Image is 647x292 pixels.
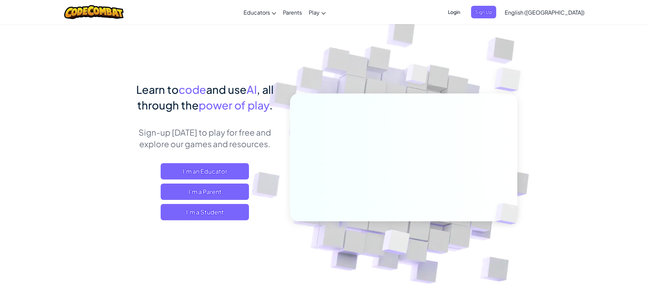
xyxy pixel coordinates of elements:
[481,51,540,108] img: Overlap cubes
[136,83,179,96] span: Learn to
[64,5,124,19] img: CodeCombat logo
[206,83,247,96] span: and use
[501,3,588,21] a: English ([GEOGRAPHIC_DATA])
[280,3,305,21] a: Parents
[161,184,249,200] a: I'm a Parent
[199,98,269,112] span: power of play
[161,163,249,179] a: I'm an Educator
[365,215,426,272] img: Overlap cubes
[130,126,280,150] p: Sign-up [DATE] to play for free and explore our games and resources.
[471,6,496,18] button: Sign Up
[240,3,280,21] a: Educators
[247,83,257,96] span: AI
[505,9,585,16] span: English ([GEOGRAPHIC_DATA])
[161,204,249,220] button: I'm a Student
[269,98,273,112] span: .
[179,83,206,96] span: code
[393,51,442,101] img: Overlap cubes
[244,9,270,16] span: Educators
[444,6,464,18] button: Login
[309,9,320,16] span: Play
[305,3,329,21] a: Play
[484,189,535,239] img: Overlap cubes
